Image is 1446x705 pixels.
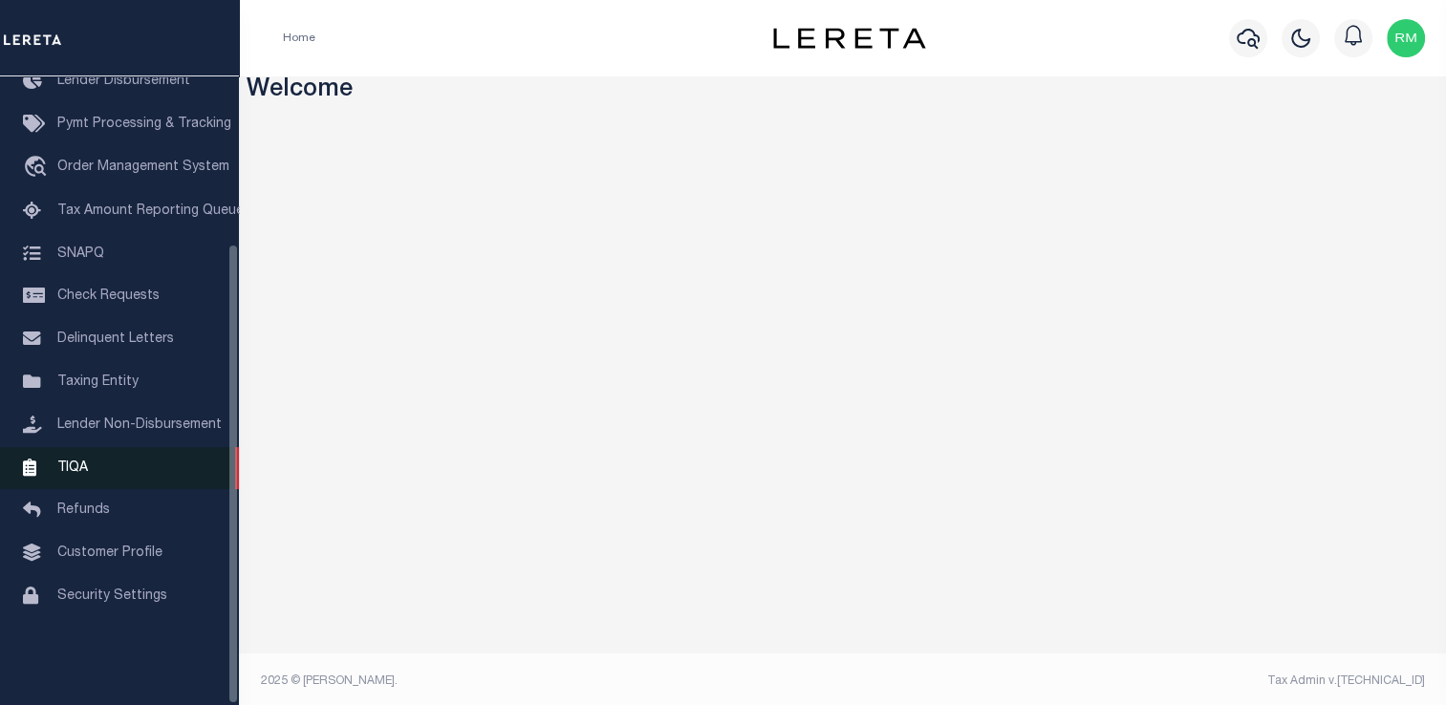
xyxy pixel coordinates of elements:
img: logo-dark.svg [773,28,926,49]
span: Order Management System [57,160,229,174]
span: Delinquent Letters [57,332,174,346]
span: Lender Disbursement [57,75,190,88]
li: Home [283,30,315,47]
span: Taxing Entity [57,375,139,389]
span: Customer Profile [57,546,162,560]
span: Pymt Processing & Tracking [57,117,231,131]
span: Security Settings [57,589,167,603]
span: Tax Amount Reporting Queue [57,204,244,218]
span: TIQA [57,460,88,474]
span: SNAPQ [57,246,104,260]
div: 2025 © [PERSON_NAME]. [247,673,843,690]
span: Check Requests [57,289,160,303]
i: travel_explore [23,156,54,181]
h3: Welcome [247,76,1439,106]
img: svg+xml;base64,PHN2ZyB4bWxucz0iaHR0cDovL3d3dy53My5vcmcvMjAwMC9zdmciIHBvaW50ZXItZXZlbnRzPSJub25lIi... [1387,19,1425,57]
div: Tax Admin v.[TECHNICAL_ID] [857,673,1425,690]
span: Refunds [57,503,110,517]
span: Lender Non-Disbursement [57,418,222,432]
